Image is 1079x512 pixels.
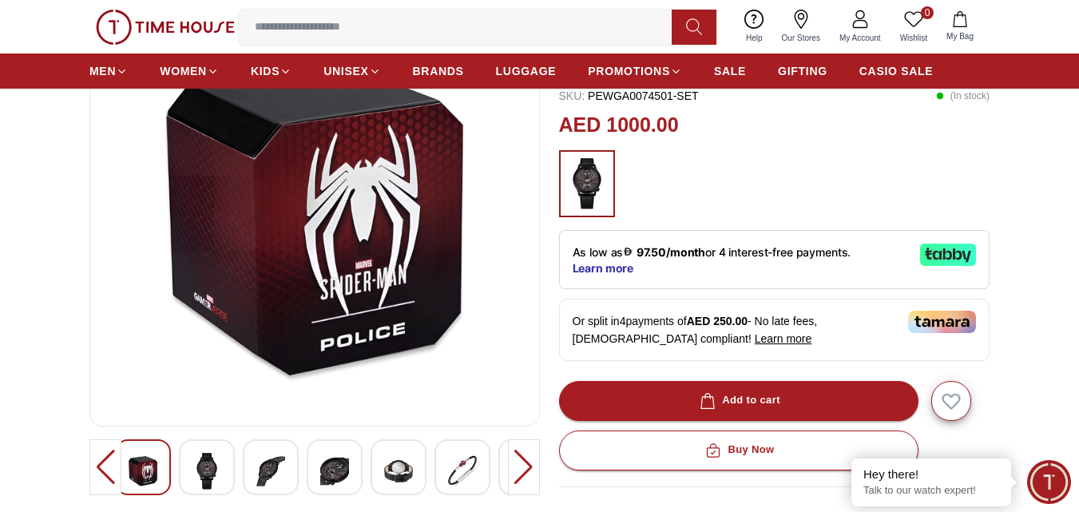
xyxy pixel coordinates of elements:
[160,57,219,85] a: WOMEN
[192,453,221,490] img: POLICE Men's Multifunction Black Dial Watch - PEWGA0074501-SET
[413,63,464,79] span: BRANDS
[103,30,526,413] img: POLICE Men's Multifunction Black Dial Watch - PEWGA0074501-SET
[755,332,812,345] span: Learn more
[776,32,827,44] span: Our Stores
[863,466,999,482] div: Hey there!
[714,57,746,85] a: SALE
[859,63,934,79] span: CASIO SALE
[559,88,699,104] p: PEWGA0074501-SET
[859,57,934,85] a: CASIO SALE
[251,57,292,85] a: KIDS
[940,30,980,42] span: My Bag
[778,57,827,85] a: GIFTING
[89,57,128,85] a: MEN
[559,110,679,141] h2: AED 1000.00
[937,8,983,46] button: My Bag
[89,63,116,79] span: MEN
[323,63,368,79] span: UNISEX
[384,453,413,490] img: POLICE Men's Multifunction Black Dial Watch - PEWGA0074501-SET
[256,453,285,490] img: POLICE Men's Multifunction Black Dial Watch - PEWGA0074501-SET
[559,299,990,361] div: Or split in 4 payments of - No late fees, [DEMOGRAPHIC_DATA] compliant!
[129,453,157,490] img: POLICE Men's Multifunction Black Dial Watch - PEWGA0074501-SET
[736,6,772,47] a: Help
[894,32,934,44] span: Wishlist
[696,391,780,410] div: Add to cart
[567,158,607,209] img: ...
[251,63,280,79] span: KIDS
[496,57,557,85] a: LUGGAGE
[740,32,769,44] span: Help
[448,453,477,490] img: POLICE Men's Multifunction Black Dial Watch - PEWGA0074501-SET
[1027,460,1071,504] div: Chat Widget
[413,57,464,85] a: BRANDS
[921,6,934,19] span: 0
[833,32,887,44] span: My Account
[588,63,670,79] span: PROMOTIONS
[559,89,585,102] span: SKU :
[908,311,976,333] img: Tamara
[891,6,937,47] a: 0Wishlist
[772,6,830,47] a: Our Stores
[320,453,349,490] img: POLICE Men's Multifunction Black Dial Watch - PEWGA0074501-SET
[496,63,557,79] span: LUGGAGE
[96,10,235,45] img: ...
[702,441,774,459] div: Buy Now
[588,57,682,85] a: PROMOTIONS
[863,484,999,498] p: Talk to our watch expert!
[323,57,380,85] a: UNISEX
[778,63,827,79] span: GIFTING
[936,88,990,104] p: ( In stock )
[160,63,207,79] span: WOMEN
[687,315,748,327] span: AED 250.00
[559,381,918,421] button: Add to cart
[559,431,918,470] button: Buy Now
[714,63,746,79] span: SALE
